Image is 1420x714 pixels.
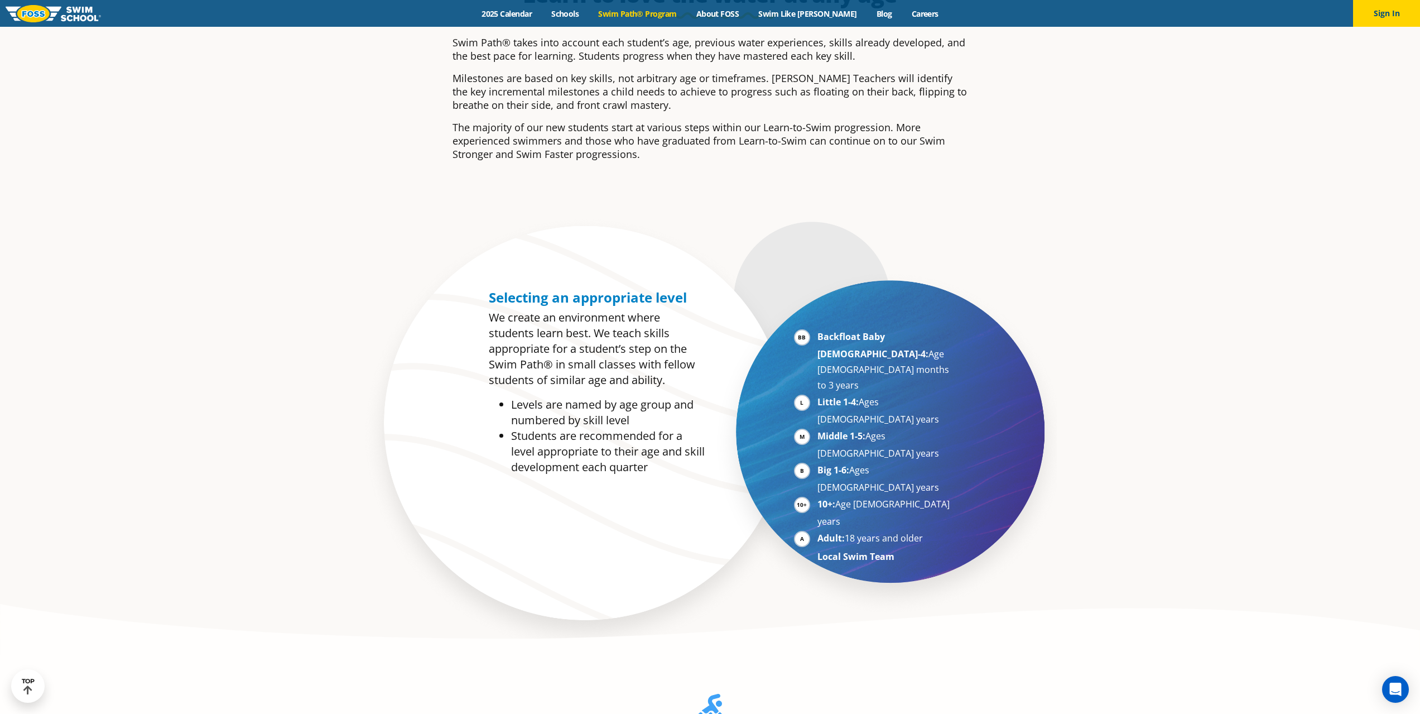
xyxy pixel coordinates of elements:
li: Age [DEMOGRAPHIC_DATA] years [817,496,954,529]
li: Levels are named by age group and numbered by skill level [511,397,705,428]
strong: 10+: [817,498,835,510]
strong: Big 1-6: [817,464,849,476]
a: Swim Path® Program [589,8,686,19]
a: Blog [867,8,902,19]
li: Ages [DEMOGRAPHIC_DATA] years [817,428,954,461]
li: Ages [DEMOGRAPHIC_DATA] years [817,394,954,427]
strong: Adult: [817,532,845,544]
strong: Local Swim Team [817,550,894,563]
img: FOSS Swim School Logo [6,5,101,22]
strong: Little 1-4: [817,396,859,408]
li: Ages [DEMOGRAPHIC_DATA] years [817,462,954,495]
span: Selecting an appropriate level [489,288,687,306]
p: We create an environment where students learn best. We teach skills appropriate for a student’s s... [489,310,705,388]
li: Students are recommended for a level appropriate to their age and skill development each quarter [511,428,705,475]
div: TOP [22,678,35,695]
div: Open Intercom Messenger [1382,676,1409,703]
strong: Middle 1-5: [817,430,865,442]
strong: Backfloat Baby [DEMOGRAPHIC_DATA]-4: [817,330,928,360]
p: Swim Path® takes into account each student’s age, previous water experiences, skills already deve... [453,36,968,63]
li: 18 years and older [817,530,954,548]
li: Age [DEMOGRAPHIC_DATA] months to 3 years [817,329,954,393]
a: Swim Like [PERSON_NAME] [749,8,867,19]
p: Milestones are based on key skills, not arbitrary age or timeframes. [PERSON_NAME] Teachers will ... [453,71,968,112]
a: About FOSS [686,8,749,19]
p: The majority of our new students start at various steps within our Learn-to-Swim progression. Mor... [453,121,968,161]
a: Careers [902,8,948,19]
a: Schools [542,8,589,19]
a: 2025 Calendar [472,8,542,19]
